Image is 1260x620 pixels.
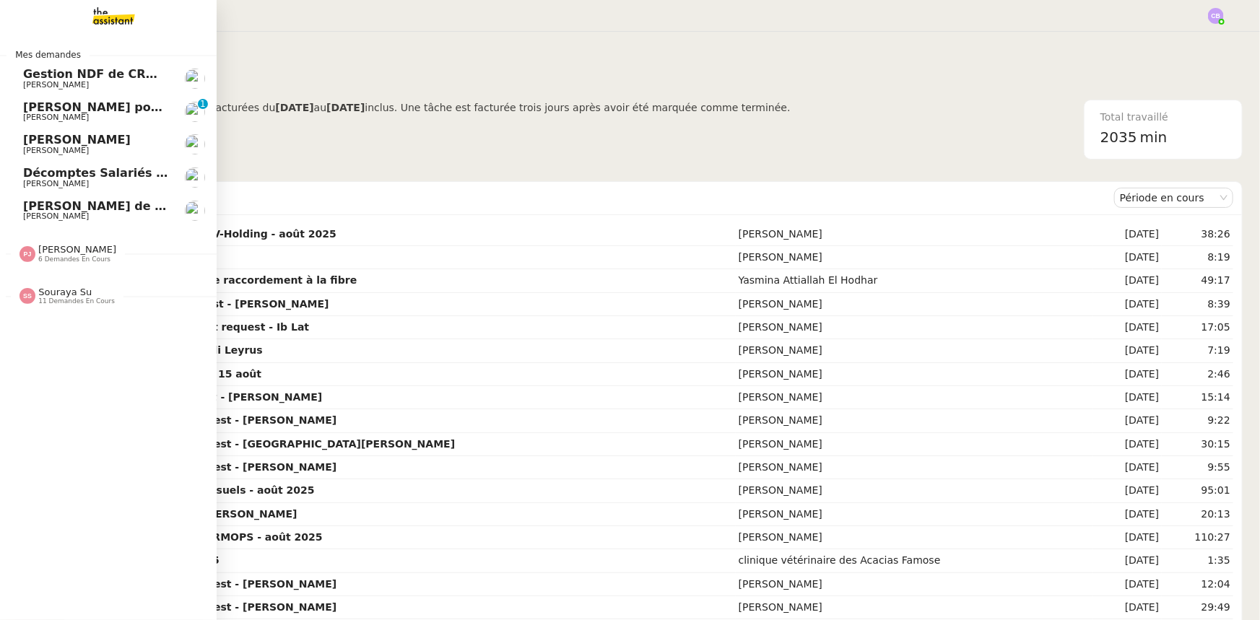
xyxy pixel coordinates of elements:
[23,113,89,122] span: [PERSON_NAME]
[736,246,1093,269] td: [PERSON_NAME]
[185,102,205,122] img: users%2FW4OQjB9BRtYK2an7yusO0WsYLsD3%2Favatar%2F28027066-518b-424c-8476-65f2e549ac29
[1093,479,1162,502] td: [DATE]
[198,99,208,109] nz-badge-sup: 1
[1162,269,1233,292] td: 49:17
[736,573,1093,596] td: [PERSON_NAME]
[1162,503,1233,526] td: 20:13
[1093,269,1162,292] td: [DATE]
[76,508,297,520] strong: [PERSON_NAME] pour [PERSON_NAME]
[23,211,89,221] span: [PERSON_NAME]
[736,363,1093,386] td: [PERSON_NAME]
[200,99,206,112] p: 1
[19,288,35,304] img: svg
[1093,246,1162,269] td: [DATE]
[1162,409,1233,432] td: 9:22
[23,100,276,114] span: [PERSON_NAME] pour [PERSON_NAME]
[1140,126,1168,149] span: min
[1162,223,1233,246] td: 38:26
[1162,293,1233,316] td: 8:39
[1162,316,1233,339] td: 17:05
[1093,573,1162,596] td: [DATE]
[1162,526,1233,549] td: 110:27
[23,199,305,213] span: [PERSON_NAME] de suivi - [PERSON_NAME]
[736,223,1093,246] td: [PERSON_NAME]
[365,102,790,113] span: inclus. Une tâche est facturée trois jours après avoir été marquée comme terminée.
[1162,433,1233,456] td: 30:15
[736,316,1093,339] td: [PERSON_NAME]
[1162,549,1233,572] td: 1:35
[1093,596,1162,619] td: [DATE]
[1162,363,1233,386] td: 2:46
[1162,456,1233,479] td: 9:55
[1093,293,1162,316] td: [DATE]
[736,433,1093,456] td: [PERSON_NAME]
[736,386,1093,409] td: [PERSON_NAME]
[1093,409,1162,432] td: [DATE]
[1162,479,1233,502] td: 95:01
[38,297,115,305] span: 11 demandes en cours
[1208,8,1224,24] img: svg
[76,298,329,310] strong: [DATE] New flight request - [PERSON_NAME]
[1093,363,1162,386] td: [DATE]
[73,183,1114,212] div: Demandes
[185,69,205,89] img: users%2FyAaYa0thh1TqqME0LKuif5ROJi43%2Favatar%2F3a825d04-53b1-4b39-9daa-af456df7ce53
[1162,573,1233,596] td: 12:04
[314,102,326,113] span: au
[736,339,1093,362] td: [PERSON_NAME]
[1120,188,1228,207] nz-select-item: Période en cours
[23,133,131,147] span: [PERSON_NAME]
[1162,339,1233,362] td: 7:19
[736,456,1093,479] td: [PERSON_NAME]
[38,256,110,263] span: 6 demandes en cours
[23,80,89,89] span: [PERSON_NAME]
[185,201,205,221] img: users%2FW4OQjB9BRtYK2an7yusO0WsYLsD3%2Favatar%2F28027066-518b-424c-8476-65f2e549ac29
[23,146,89,155] span: [PERSON_NAME]
[1100,128,1137,146] span: 2035
[1093,339,1162,362] td: [DATE]
[185,134,205,154] img: users%2FW4OQjB9BRtYK2an7yusO0WsYLsD3%2Favatar%2F28027066-518b-424c-8476-65f2e549ac29
[76,438,455,450] strong: [DATE] - New flight request - [GEOGRAPHIC_DATA][PERSON_NAME]
[6,48,90,62] span: Mes demandes
[736,293,1093,316] td: [PERSON_NAME]
[1093,503,1162,526] td: [DATE]
[23,179,89,188] span: [PERSON_NAME]
[23,67,262,81] span: Gestion NDF de CRMOPS - août 2025
[736,526,1093,549] td: [PERSON_NAME]
[1093,223,1162,246] td: [DATE]
[38,287,92,297] span: Souraya Su
[38,244,116,255] span: [PERSON_NAME]
[1093,386,1162,409] td: [DATE]
[23,166,296,180] span: Décomptes Salariés Mensuels - août 2025
[19,246,35,262] img: svg
[1093,456,1162,479] td: [DATE]
[736,269,1093,292] td: Yasmina Attiallah El Hodhar
[1093,526,1162,549] td: [DATE]
[275,102,313,113] b: [DATE]
[736,503,1093,526] td: [PERSON_NAME]
[326,102,365,113] b: [DATE]
[185,167,205,188] img: users%2F7nLfdXEOePNsgCtodsK58jnyGKv1%2Favatar%2FIMG_1682.jpeg
[1162,596,1233,619] td: 29:49
[1093,549,1162,572] td: [DATE]
[1093,316,1162,339] td: [DATE]
[1093,433,1162,456] td: [DATE]
[736,409,1093,432] td: [PERSON_NAME]
[1162,386,1233,409] td: 15:14
[736,479,1093,502] td: [PERSON_NAME]
[736,596,1093,619] td: [PERSON_NAME]
[736,549,1093,572] td: clinique vétérinaire des Acacias Famose
[1162,246,1233,269] td: 8:19
[1100,109,1226,126] div: Total travaillé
